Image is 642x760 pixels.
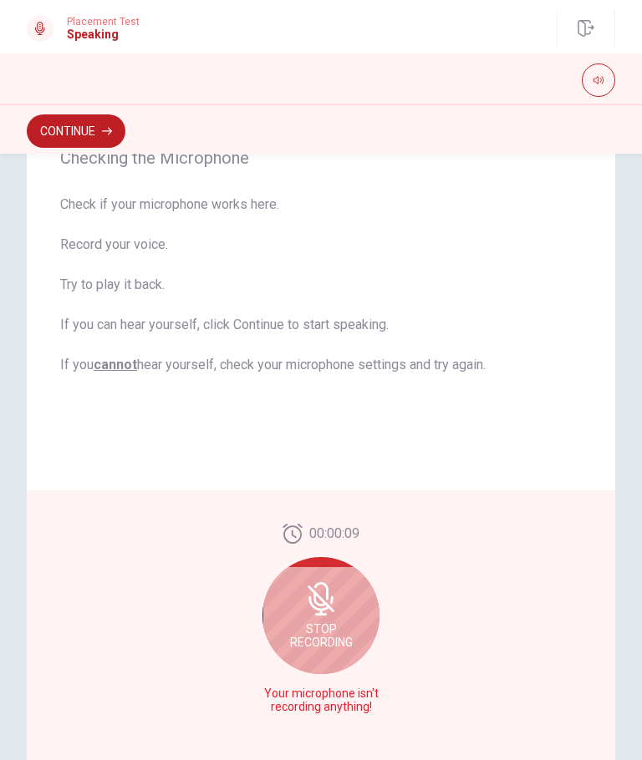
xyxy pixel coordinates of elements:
span: Stop Recording [290,622,353,649]
span: Your microphone isn't recording anything! [260,687,382,714]
button: Continue [27,114,125,148]
span: Checking the Microphone [60,148,582,168]
u: cannot [94,357,137,372]
span: Placement Test [67,16,140,28]
span: 00:00:09 [309,524,359,544]
h1: Speaking [67,28,140,41]
div: Stop Recording [262,557,380,674]
span: Check if your microphone works here. Record your voice. Try to play it back. If you can hear your... [60,195,582,375]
